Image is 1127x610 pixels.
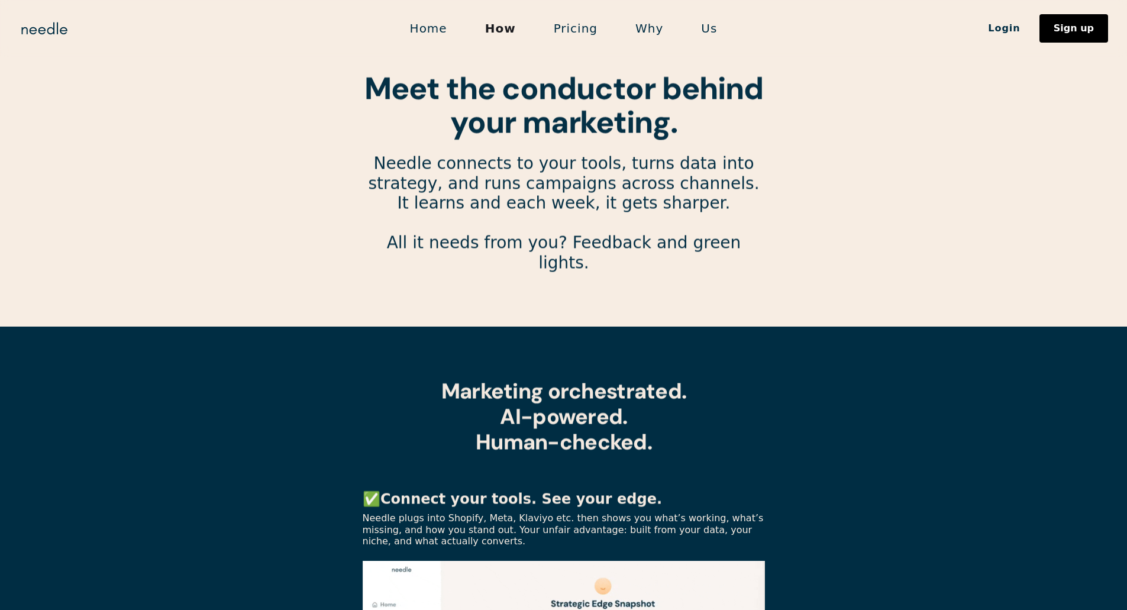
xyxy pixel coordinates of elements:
[391,16,466,41] a: Home
[682,16,736,41] a: Us
[1039,14,1108,43] a: Sign up
[535,16,616,41] a: Pricing
[969,18,1039,38] a: Login
[363,154,765,293] p: Needle connects to your tools, turns data into strategy, and runs campaigns across channels. It l...
[616,16,682,41] a: Why
[363,490,765,509] p: ✅
[466,16,535,41] a: How
[363,512,765,547] p: Needle plugs into Shopify, Meta, Klaviyo etc. then shows you what’s working, what’s missing, and ...
[364,68,763,142] strong: Meet the conductor behind your marketing.
[1054,24,1094,33] div: Sign up
[380,491,662,508] strong: Connect your tools. See your edge.
[441,377,686,456] strong: Marketing orchestrated. AI-powered. Human-checked.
